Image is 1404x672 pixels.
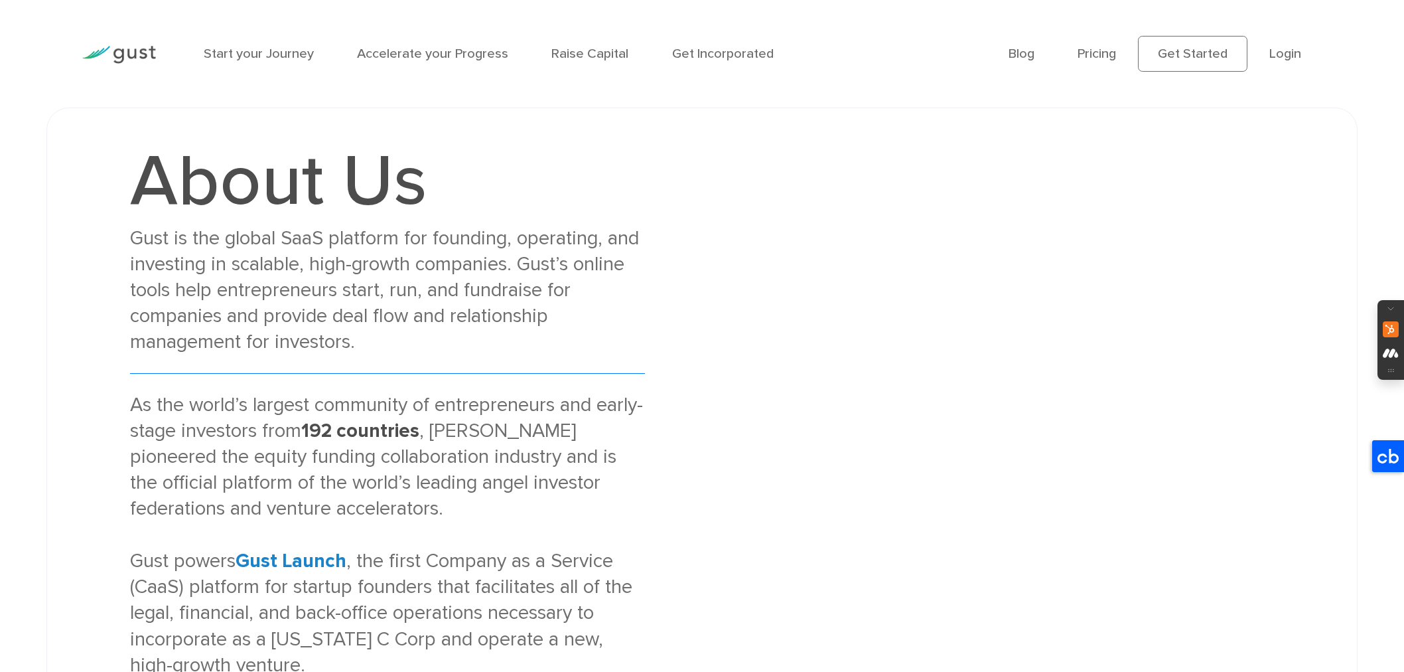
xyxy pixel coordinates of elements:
[551,46,628,62] a: Raise Capital
[130,225,646,355] div: Gust is the global SaaS platform for founding, operating, and investing in scalable, high-growth ...
[130,145,646,217] h1: About Us
[301,419,419,442] strong: 192 countries
[1269,46,1301,62] a: Login
[1383,321,1399,337] img: Extract People -> HubSpot CRM icon
[1078,46,1116,62] a: Pricing
[672,46,774,62] a: Get Incorporated
[82,46,156,64] img: Gust Logo
[236,549,346,572] a: Gust Launch
[204,46,314,62] a: Start your Journey
[1138,36,1248,72] a: Get Started
[1009,46,1034,62] a: Blog
[357,46,508,62] a: Accelerate your Progress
